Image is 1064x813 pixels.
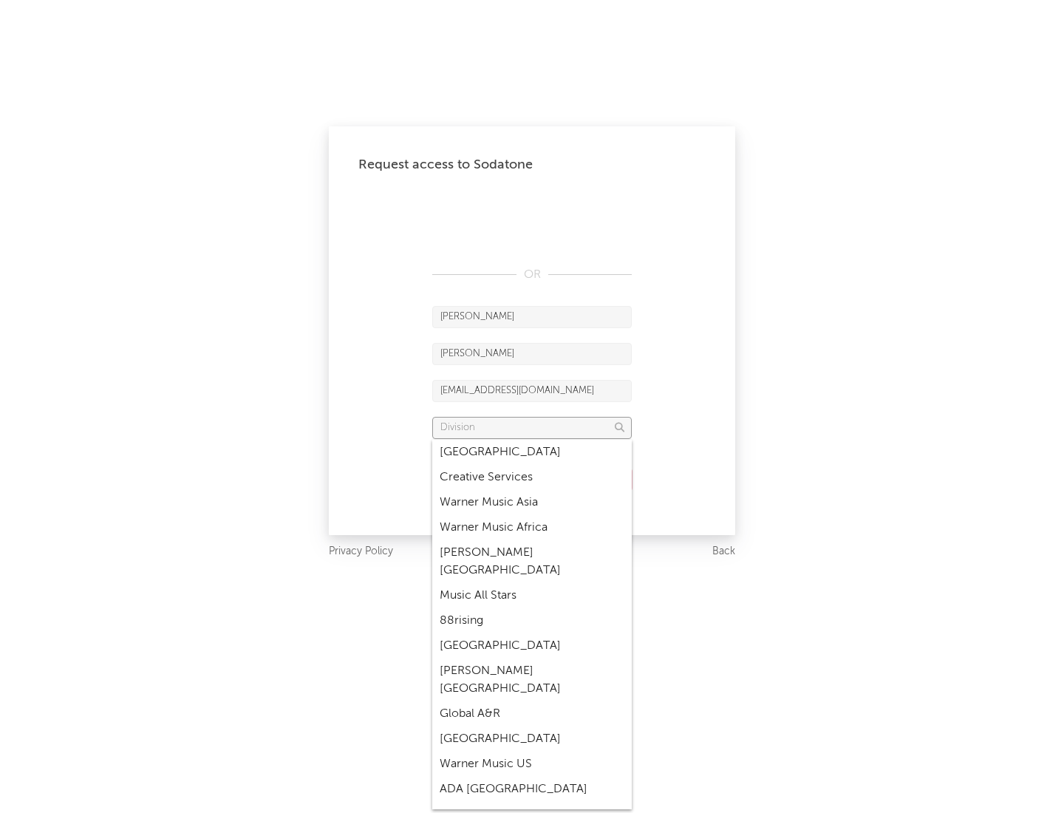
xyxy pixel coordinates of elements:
[358,156,706,174] div: Request access to Sodatone
[432,727,632,752] div: [GEOGRAPHIC_DATA]
[432,752,632,777] div: Warner Music US
[432,701,632,727] div: Global A&R
[432,583,632,608] div: Music All Stars
[432,343,632,365] input: Last Name
[432,608,632,633] div: 88rising
[432,777,632,802] div: ADA [GEOGRAPHIC_DATA]
[432,380,632,402] input: Email
[432,306,632,328] input: First Name
[432,659,632,701] div: [PERSON_NAME] [GEOGRAPHIC_DATA]
[432,440,632,465] div: [GEOGRAPHIC_DATA]
[432,266,632,284] div: OR
[432,490,632,515] div: Warner Music Asia
[432,515,632,540] div: Warner Music Africa
[712,542,735,561] a: Back
[432,417,632,439] input: Division
[432,633,632,659] div: [GEOGRAPHIC_DATA]
[432,465,632,490] div: Creative Services
[329,542,393,561] a: Privacy Policy
[432,540,632,583] div: [PERSON_NAME] [GEOGRAPHIC_DATA]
